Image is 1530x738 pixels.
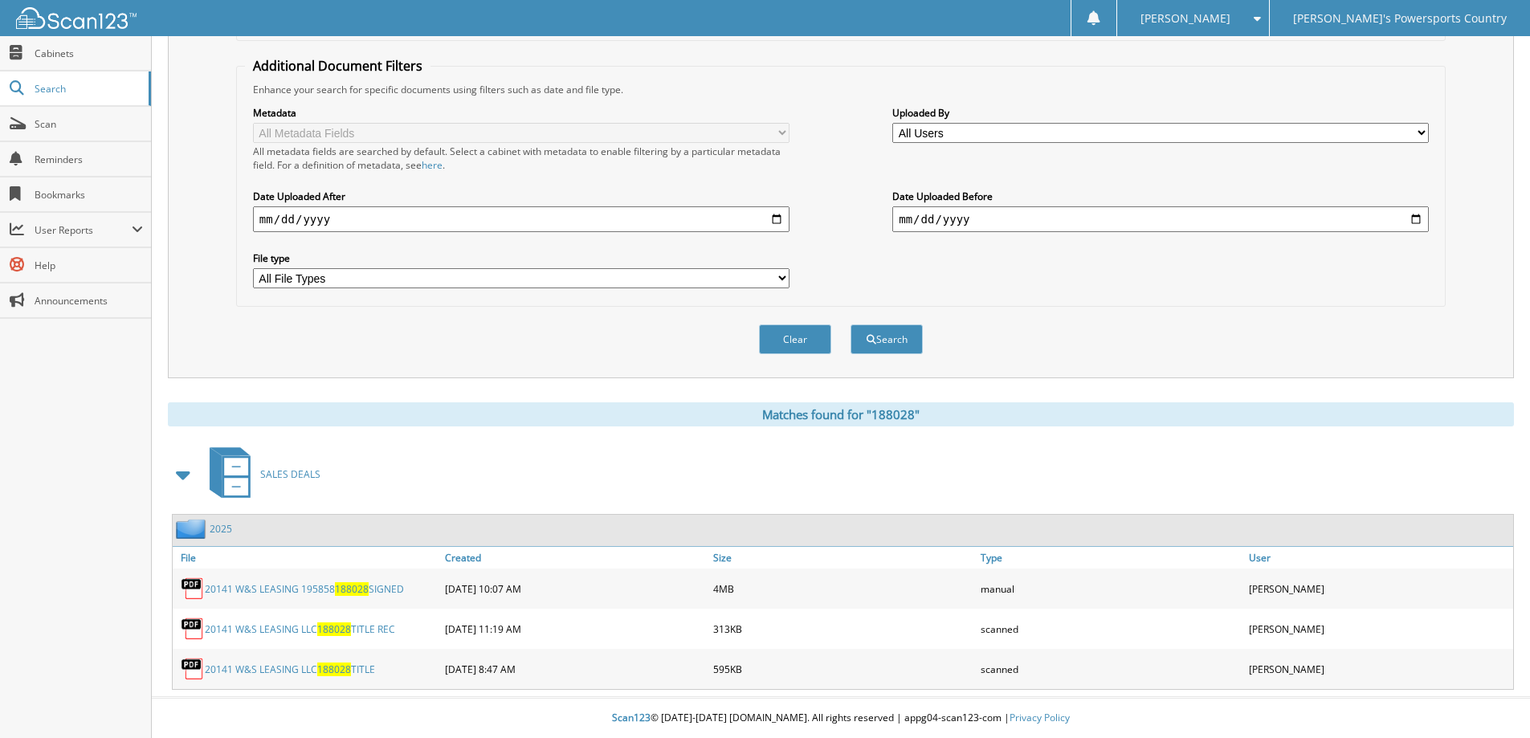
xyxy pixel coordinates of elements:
[181,617,205,641] img: PDF.png
[892,206,1429,232] input: end
[200,442,320,506] a: SALES DEALS
[441,573,709,605] div: [DATE] 10:07 AM
[892,106,1429,120] label: Uploaded By
[709,653,977,685] div: 595KB
[709,573,977,605] div: 4MB
[441,653,709,685] div: [DATE] 8:47 AM
[253,106,789,120] label: Metadata
[35,294,143,308] span: Announcements
[181,577,205,601] img: PDF.png
[152,699,1530,738] div: © [DATE]-[DATE] [DOMAIN_NAME]. All rights reserved | appg04-scan123-com |
[168,402,1514,426] div: Matches found for "188028"
[709,547,977,569] a: Size
[977,547,1245,569] a: Type
[35,259,143,272] span: Help
[1245,613,1513,645] div: [PERSON_NAME]
[422,158,443,172] a: here
[612,711,651,724] span: Scan123
[35,47,143,60] span: Cabinets
[441,547,709,569] a: Created
[335,582,369,596] span: 188028
[977,653,1245,685] div: scanned
[205,622,395,636] a: 20141 W&S LEASING LLC188028TITLE REC
[253,206,789,232] input: start
[892,190,1429,203] label: Date Uploaded Before
[205,663,375,676] a: 20141 W&S LEASING LLC188028TITLE
[253,190,789,203] label: Date Uploaded After
[1450,661,1530,738] iframe: Chat Widget
[1245,653,1513,685] div: [PERSON_NAME]
[759,324,831,354] button: Clear
[1293,14,1507,23] span: [PERSON_NAME]'s Powersports Country
[35,117,143,131] span: Scan
[16,7,137,29] img: scan123-logo-white.svg
[245,83,1437,96] div: Enhance your search for specific documents using filters such as date and file type.
[317,622,351,636] span: 188028
[176,519,210,539] img: folder2.png
[851,324,923,354] button: Search
[441,613,709,645] div: [DATE] 11:19 AM
[173,547,441,569] a: File
[253,251,789,265] label: File type
[260,467,320,481] span: SALES DEALS
[35,82,141,96] span: Search
[253,145,789,172] div: All metadata fields are searched by default. Select a cabinet with metadata to enable filtering b...
[977,613,1245,645] div: scanned
[709,613,977,645] div: 313KB
[35,153,143,166] span: Reminders
[35,188,143,202] span: Bookmarks
[1245,547,1513,569] a: User
[1140,14,1230,23] span: [PERSON_NAME]
[1010,711,1070,724] a: Privacy Policy
[977,573,1245,605] div: manual
[181,657,205,681] img: PDF.png
[245,57,430,75] legend: Additional Document Filters
[205,582,404,596] a: 20141 W&S LEASING 195858188028SIGNED
[317,663,351,676] span: 188028
[1245,573,1513,605] div: [PERSON_NAME]
[210,522,232,536] a: 2025
[35,223,132,237] span: User Reports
